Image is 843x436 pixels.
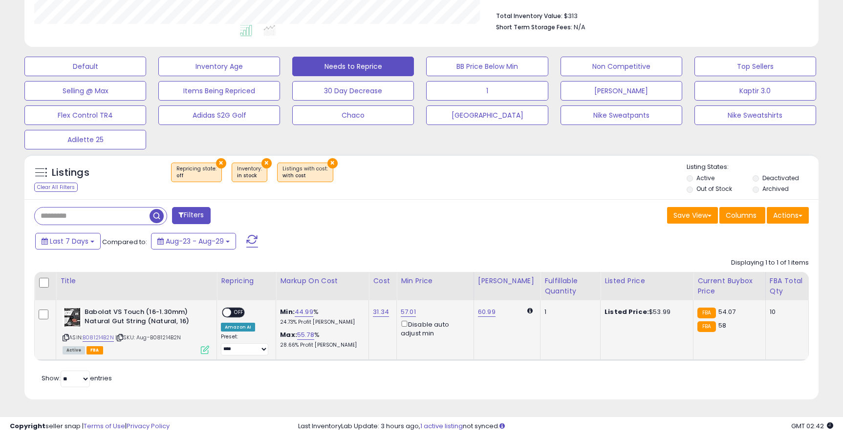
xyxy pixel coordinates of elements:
[762,185,789,193] label: Archived
[731,258,809,268] div: Displaying 1 to 1 of 1 items
[401,276,470,286] div: Min Price
[605,307,649,316] b: Listed Price:
[292,81,414,101] button: 30 Day Decrease
[694,105,816,125] button: Nike Sweatshirts
[24,57,146,76] button: Default
[231,309,247,317] span: OFF
[60,276,213,286] div: Title
[221,333,268,355] div: Preset:
[697,276,761,296] div: Current Buybox Price
[574,22,585,32] span: N/A
[687,163,819,172] p: Listing States:
[496,23,572,31] b: Short Term Storage Fees:
[280,307,295,316] b: Min:
[697,321,715,332] small: FBA
[401,319,466,338] div: Disable auto adjust min
[426,57,548,76] button: BB Price Below Min
[176,172,216,179] div: off
[34,183,78,192] div: Clear All Filters
[282,172,328,179] div: with cost
[85,308,203,328] b: Babolat VS Touch (16-1.30mm) Natural Gut String (Natural, 16)
[478,307,496,317] a: 60.99
[280,331,361,349] div: %
[280,330,297,339] b: Max:
[24,130,146,149] button: Adilette 25
[83,333,114,342] a: B081214B2N
[280,308,361,326] div: %
[102,237,147,247] span: Compared to:
[63,346,85,354] span: All listings currently available for purchase on Amazon
[261,158,272,168] button: ×
[694,81,816,101] button: Kaptir 3.0
[158,57,280,76] button: Inventory Age
[770,308,801,316] div: 10
[151,233,236,249] button: Aug-23 - Aug-29
[718,321,726,330] span: 58
[544,276,596,296] div: Fulfillable Quantity
[478,276,536,286] div: [PERSON_NAME]
[10,421,45,431] strong: Copyright
[292,57,414,76] button: Needs to Reprice
[166,236,224,246] span: Aug-23 - Aug-29
[158,105,280,125] button: Adidas S2G Golf
[221,276,272,286] div: Repricing
[561,81,682,101] button: [PERSON_NAME]
[496,9,801,21] li: $313
[24,81,146,101] button: Selling @ Max
[295,307,313,317] a: 44.99
[127,421,170,431] a: Privacy Policy
[280,319,361,326] p: 24.73% Profit [PERSON_NAME]
[694,57,816,76] button: Top Sellers
[561,105,682,125] button: Nike Sweatpants
[280,342,361,349] p: 28.66% Profit [PERSON_NAME]
[172,207,210,224] button: Filters
[767,207,809,224] button: Actions
[762,174,799,182] label: Deactivated
[42,374,112,383] span: Show: entries
[561,57,682,76] button: Non Competitive
[297,330,314,340] a: 55.78
[544,308,593,316] div: 1
[696,185,732,193] label: Out of Stock
[176,165,216,180] span: Repricing state :
[86,346,103,354] span: FBA
[63,308,209,353] div: ASIN:
[770,276,804,296] div: FBA Total Qty
[237,172,262,179] div: in stock
[276,272,369,300] th: The percentage added to the cost of goods (COGS) that forms the calculator for Min & Max prices.
[373,276,392,286] div: Cost
[726,210,757,220] span: Columns
[282,165,328,180] span: Listings with cost :
[10,422,170,431] div: seller snap | |
[426,105,548,125] button: [GEOGRAPHIC_DATA]
[426,81,548,101] button: 1
[719,207,765,224] button: Columns
[292,105,414,125] button: Chaco
[84,421,125,431] a: Terms of Use
[298,422,833,431] div: Last InventoryLab Update: 3 hours ago, not synced.
[237,165,262,180] span: Inventory :
[696,174,714,182] label: Active
[373,307,389,317] a: 31.34
[667,207,718,224] button: Save View
[158,81,280,101] button: Items Being Repriced
[50,236,88,246] span: Last 7 Days
[791,421,833,431] span: 2025-09-6 02:42 GMT
[697,308,715,318] small: FBA
[280,276,365,286] div: Markup on Cost
[718,307,736,316] span: 54.07
[496,12,562,20] b: Total Inventory Value:
[605,276,689,286] div: Listed Price
[420,421,463,431] a: 1 active listing
[605,308,686,316] div: $53.99
[24,105,146,125] button: Flex Control TR4
[221,323,255,332] div: Amazon AI
[401,307,416,317] a: 57.01
[52,166,89,180] h5: Listings
[216,158,226,168] button: ×
[35,233,101,249] button: Last 7 Days
[327,158,338,168] button: ×
[63,308,82,327] img: 41XAGCMeS-L._SL40_.jpg
[115,333,181,341] span: | SKU: Aug-B081214B2N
